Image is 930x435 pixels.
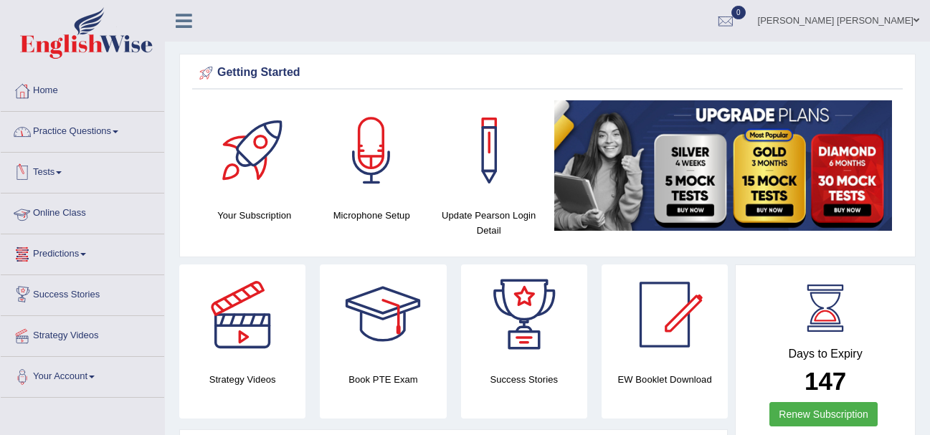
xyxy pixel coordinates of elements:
[461,372,587,387] h4: Success Stories
[437,208,540,238] h4: Update Pearson Login Detail
[751,348,899,360] h4: Days to Expiry
[320,372,446,387] h4: Book PTE Exam
[1,234,164,270] a: Predictions
[731,6,746,19] span: 0
[1,153,164,188] a: Tests
[196,62,899,84] div: Getting Started
[1,112,164,148] a: Practice Questions
[179,372,305,387] h4: Strategy Videos
[1,316,164,352] a: Strategy Videos
[769,402,878,426] a: Renew Subscription
[1,193,164,229] a: Online Class
[602,372,728,387] h4: EW Booklet Download
[203,208,305,223] h4: Your Subscription
[1,357,164,393] a: Your Account
[554,100,892,231] img: small5.jpg
[1,71,164,107] a: Home
[805,367,846,395] b: 147
[320,208,422,223] h4: Microphone Setup
[1,275,164,311] a: Success Stories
